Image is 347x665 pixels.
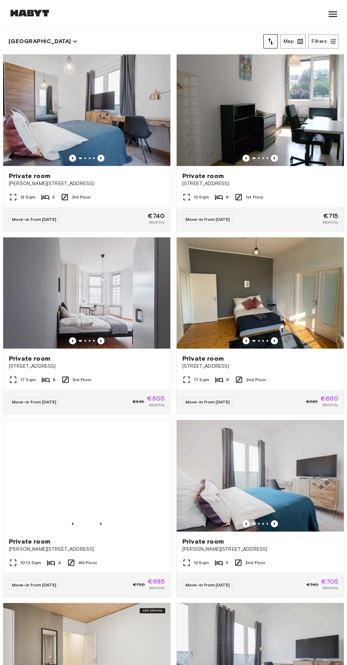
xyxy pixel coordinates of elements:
span: 3rd Floor [72,194,91,200]
span: 2nd Floor [245,560,265,566]
span: Private room [182,354,224,363]
span: 8 [53,377,56,383]
button: Previous image [271,155,278,162]
span: 4th Floor [78,560,97,566]
span: 5 [52,194,55,200]
span: Monthly [149,402,165,408]
span: Monthly [149,585,165,591]
button: Previous image [97,155,104,162]
button: Previous image [97,337,104,344]
span: €720 [133,581,145,588]
button: Previous image [69,520,76,527]
button: [GEOGRAPHIC_DATA] [8,36,78,46]
span: Monthly [323,402,338,408]
span: Monthly [149,219,165,225]
span: Move-in from [DATE] [12,217,56,222]
span: [STREET_ADDRESS] [182,180,338,187]
img: Marketing picture of unit DE-01-008-004-05HF [177,420,344,532]
button: Previous image [271,337,278,344]
a: Marketing picture of unit DE-01-08-019-03QPrevious imagePrevious imagePrivate room[PERSON_NAME][S... [3,420,171,597]
span: Private room [9,172,50,180]
span: €695 [306,399,318,405]
span: Move-in from [DATE] [186,582,230,587]
span: 6 [226,377,229,383]
img: Marketing picture of unit DE-01-041-02M [177,55,344,166]
span: €715 [323,213,338,219]
span: Move-in from [DATE] [186,217,230,222]
span: 1st Floor [246,194,263,200]
span: [PERSON_NAME][STREET_ADDRESS] [9,180,165,187]
button: Previous image [243,337,250,344]
img: Marketing picture of unit DE-01-008-005-03HF [3,55,170,166]
span: Private room [182,537,224,546]
span: €660 [320,395,338,402]
span: Move-in from [DATE] [12,582,56,587]
span: 2nd Floor [246,377,266,383]
a: Marketing picture of unit DE-01-008-004-05HFPrevious imagePrevious imagePrivate room[PERSON_NAME]... [176,420,344,597]
button: Filters [308,34,339,48]
span: €740 [307,581,319,588]
a: Marketing picture of unit DE-01-047-05HPrevious imagePrevious imagePrivate room[STREET_ADDRESS]17... [3,237,171,414]
img: Marketing picture of unit DE-01-047-05H [3,237,170,349]
span: €805 [147,395,165,402]
span: 17 Sqm [194,377,209,383]
span: €685 [148,578,165,585]
img: Marketing picture of unit DE-01-08-019-03Q [3,420,170,532]
span: 12 Sqm [194,194,209,200]
button: Previous image [69,337,76,344]
span: [PERSON_NAME][STREET_ADDRESS] [9,546,165,553]
span: 6 [226,194,229,200]
span: 3rd Floor [73,377,91,383]
span: €845 [133,399,144,405]
span: Move-in from [DATE] [186,399,230,405]
button: Previous image [69,155,76,162]
span: €740 [148,213,165,219]
span: 12 Sqm [20,194,35,200]
span: [PERSON_NAME][STREET_ADDRESS] [182,546,338,553]
button: Previous image [243,155,250,162]
button: Previous image [243,520,250,527]
span: Monthly [323,585,338,591]
button: Previous image [271,520,278,527]
span: 5 [226,560,228,566]
span: Private room [9,537,50,546]
span: 4 [58,560,61,566]
span: 12 Sqm [194,560,209,566]
a: Marketing picture of unit DE-01-041-02MPrevious imagePrevious imagePrivate room[STREET_ADDRESS]12... [176,54,344,231]
span: Private room [182,172,224,180]
span: Private room [9,354,50,363]
span: [STREET_ADDRESS] [182,363,338,370]
img: Marketing picture of unit DE-01-030-05H [177,237,344,349]
button: tune [263,34,278,48]
span: [STREET_ADDRESS] [9,363,165,370]
button: Map [280,34,306,48]
span: Monthly [323,219,338,225]
img: Habyt [8,10,51,17]
a: Marketing picture of unit DE-01-008-005-03HFPrevious imagePrevious imagePrivate room[PERSON_NAME]... [3,54,171,231]
span: Move-in from [DATE] [12,399,56,405]
span: €705 [321,578,338,585]
span: 10.12 Sqm [20,560,41,566]
button: Previous image [97,520,104,527]
span: 17 Sqm [20,377,36,383]
a: Marketing picture of unit DE-01-030-05HPrevious imagePrevious imagePrivate room[STREET_ADDRESS]17... [176,237,344,414]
